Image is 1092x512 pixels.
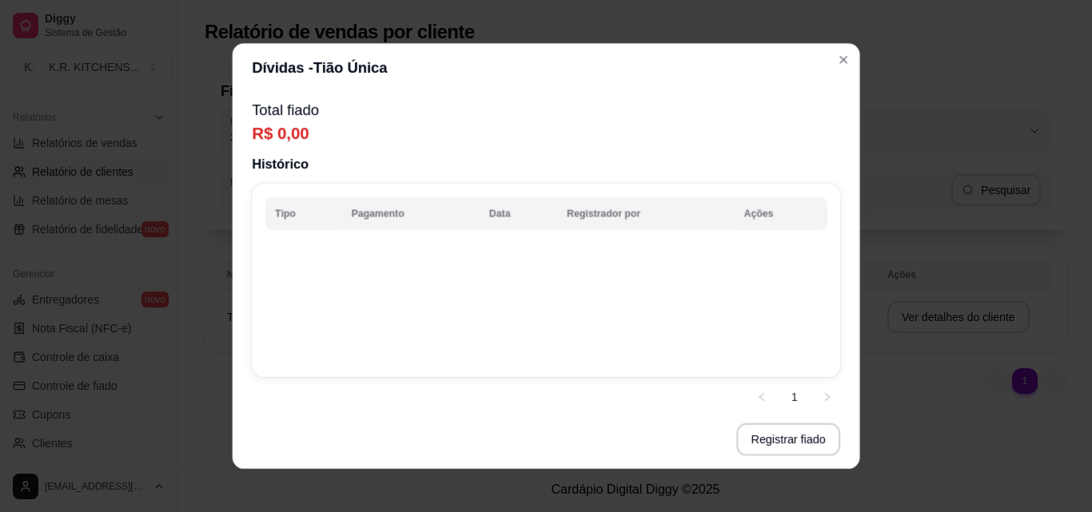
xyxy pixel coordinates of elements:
th: Pagamento [341,196,479,229]
th: Ações [734,196,827,229]
p: Histórico [252,154,840,174]
button: right [814,383,840,410]
a: 1 [782,384,807,409]
th: Tipo [265,196,341,229]
span: right [822,391,831,401]
th: Data [479,196,556,229]
p: R$ 0,00 [252,121,840,145]
button: Registrar fiado [736,423,840,456]
span: left [757,391,767,401]
button: Close [831,46,857,73]
button: left [748,383,775,410]
li: 1 [781,383,807,410]
th: Registrador por [556,196,734,229]
li: Previous Page [748,383,775,410]
li: Next Page [814,383,840,410]
p: Total fiado [252,99,840,122]
header: Dívidas - Tião Única [233,43,860,92]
